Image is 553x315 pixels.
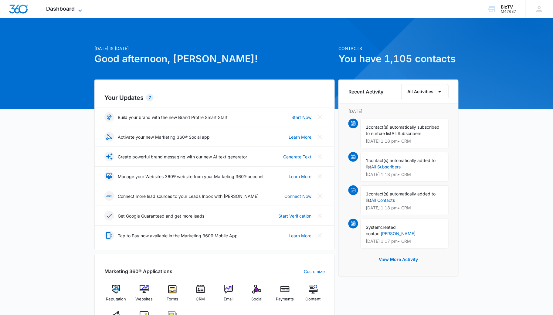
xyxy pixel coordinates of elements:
[289,173,311,180] a: Learn More
[366,239,443,243] p: [DATE] 1:17 pm • CRM
[315,211,325,221] button: Close
[315,231,325,240] button: Close
[366,191,436,203] span: contact(s) automatically added to list
[366,206,443,210] p: [DATE] 1:18 pm • CRM
[366,158,436,169] span: contact(s) automatically added to list
[94,45,335,52] p: [DATE] is [DATE]
[315,112,325,122] button: Close
[373,252,424,267] button: View More Activity
[301,285,325,307] a: Content
[366,158,368,163] span: 1
[283,154,311,160] a: Generate Text
[167,296,178,302] span: Forms
[118,232,238,239] p: Tap to Pay now available in the Marketing 360® Mobile App
[118,173,264,180] p: Manage your Websites 360® website from your Marketing 360® account
[315,132,325,142] button: Close
[104,285,128,307] a: Reputation
[146,94,154,101] div: 7
[366,225,396,236] span: created contact
[273,285,297,307] a: Payments
[338,45,459,52] p: Contacts
[381,231,416,236] a: [PERSON_NAME]
[118,154,247,160] p: Create powerful brand messaging with our new AI text generator
[289,232,311,239] a: Learn More
[366,191,368,196] span: 1
[118,114,228,120] p: Build your brand with the new Brand Profile Smart Start
[224,296,233,302] span: Email
[217,285,240,307] a: Email
[289,134,311,140] a: Learn More
[104,268,172,275] h2: Marketing 360® Applications
[366,124,368,130] span: 1
[189,285,212,307] a: CRM
[315,191,325,201] button: Close
[371,164,401,169] a: All Subscribers
[371,198,395,203] a: All Contacts
[315,171,325,181] button: Close
[46,5,75,12] span: Dashboard
[118,134,210,140] p: Activate your new Marketing 360® Social app
[136,296,153,302] span: Websites
[348,108,449,114] p: [DATE]
[276,296,294,302] span: Payments
[392,131,422,136] span: All Subscribers
[196,296,205,302] span: CRM
[338,52,459,66] h1: You have 1,105 contacts
[501,9,517,14] div: account id
[304,268,325,275] a: Customize
[104,93,325,102] h2: Your Updates
[315,152,325,161] button: Close
[118,193,259,199] p: Connect more lead sources to your Leads Inbox with [PERSON_NAME]
[278,213,311,219] a: Start Verification
[348,88,384,95] h6: Recent Activity
[401,84,449,99] button: All Activities
[366,172,443,177] p: [DATE] 1:18 pm • CRM
[118,213,204,219] p: Get Google Guaranteed and get more leads
[94,52,335,66] h1: Good afternoon, [PERSON_NAME]!
[501,5,517,9] div: account name
[106,296,126,302] span: Reputation
[161,285,184,307] a: Forms
[291,114,311,120] a: Start Now
[251,296,262,302] span: Social
[306,296,321,302] span: Content
[366,139,443,143] p: [DATE] 1:18 pm • CRM
[284,193,311,199] a: Connect Now
[245,285,269,307] a: Social
[366,225,381,230] span: System
[133,285,156,307] a: Websites
[366,124,440,136] span: contact(s) automatically subscribed to nurture list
